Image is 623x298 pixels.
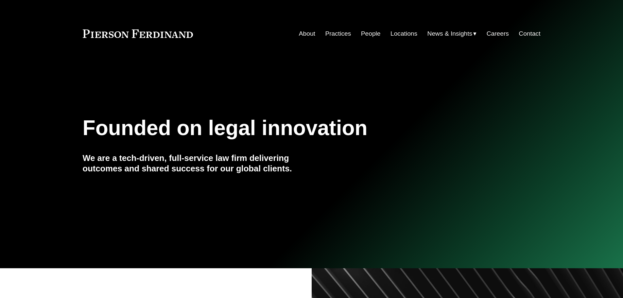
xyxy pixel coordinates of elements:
a: folder dropdown [427,27,477,40]
a: Careers [487,27,509,40]
a: Practices [325,27,351,40]
a: Locations [390,27,417,40]
a: About [299,27,315,40]
span: News & Insights [427,28,473,40]
a: People [361,27,381,40]
h1: Founded on legal innovation [83,116,464,140]
h4: We are a tech-driven, full-service law firm delivering outcomes and shared success for our global... [83,153,312,174]
a: Contact [519,27,540,40]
